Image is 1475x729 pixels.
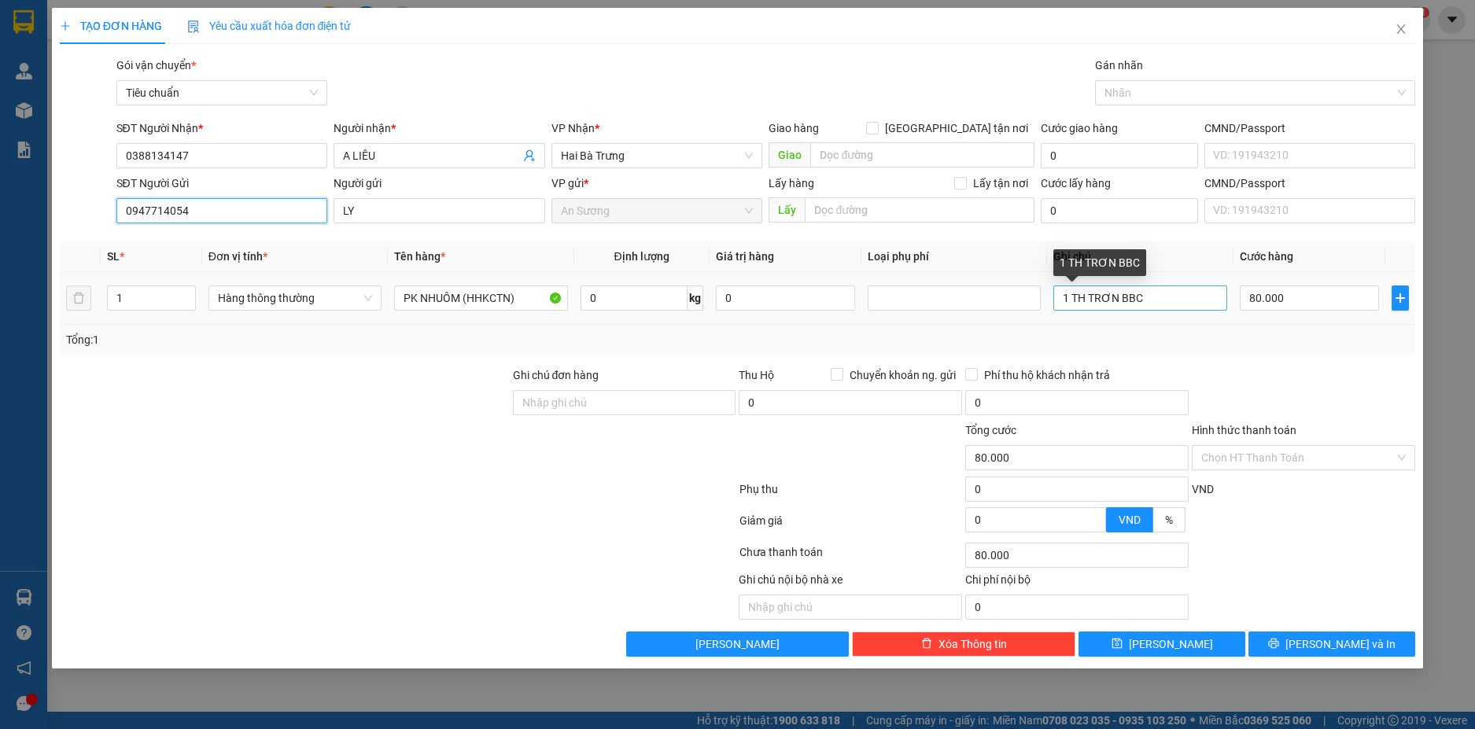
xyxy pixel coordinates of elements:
span: Xóa Thông tin [938,635,1007,653]
label: Hình thức thanh toán [1192,424,1296,436]
span: delete [921,638,932,650]
div: Ghi chú nội bộ nhà xe [739,571,962,595]
button: [PERSON_NAME] [626,631,850,657]
span: [PERSON_NAME] và In [1285,635,1396,653]
span: Giao hàng [769,122,819,134]
span: Yêu cầu xuất hóa đơn điện tử [187,20,352,32]
span: save [1112,638,1123,650]
label: Ghi chú đơn hàng [513,369,599,381]
button: printer[PERSON_NAME] và In [1248,631,1415,657]
span: Hàng thông thường [218,286,372,310]
input: 0 [716,285,855,311]
span: VND [1192,483,1214,495]
span: Tên hàng [394,250,445,263]
input: Cước lấy hàng [1041,198,1197,223]
span: Hai Bà Trưng [561,144,754,168]
button: delete [66,285,91,311]
input: VD: Bàn, Ghế [394,285,567,311]
span: Phí thu hộ khách nhận trả [978,366,1116,384]
div: SĐT Người Nhận [116,120,328,137]
input: Ghi chú đơn hàng [513,390,736,415]
span: plus [1392,292,1408,304]
input: Cước giao hàng [1041,143,1197,168]
div: Giảm giá [738,512,964,539]
img: icon [187,20,200,33]
input: Ghi Chú [1053,285,1226,311]
span: Lấy hàng [769,177,814,190]
span: Gói vận chuyển [116,59,196,72]
label: Gán nhãn [1095,59,1143,72]
button: Close [1379,8,1423,52]
div: 1 TH TRƠN BBC [1053,249,1146,276]
span: Chuyển khoản ng. gửi [843,366,962,384]
span: Lấy tận nơi [967,175,1034,192]
div: Phụ thu [738,480,964,508]
div: Chưa thanh toán [738,543,964,571]
div: Chi phí nội bộ [965,571,1189,595]
span: Tổng cước [965,424,1016,436]
button: deleteXóa Thông tin [852,631,1075,657]
span: An Sương [561,199,754,223]
span: Lấy [769,197,805,223]
div: SĐT Người Gửi [116,175,328,192]
span: Đơn vị tính [208,250,267,263]
span: Giá trị hàng [716,250,774,263]
span: plus [60,20,71,31]
div: CMND/Passport [1204,175,1416,192]
button: plus [1392,285,1409,311]
input: Dọc đường [805,197,1034,223]
div: Người gửi [334,175,545,192]
span: [GEOGRAPHIC_DATA] tận nơi [879,120,1034,137]
button: save[PERSON_NAME] [1079,631,1245,657]
span: close [1395,23,1407,35]
div: Người nhận [334,120,545,137]
div: Tổng: 1 [66,331,570,348]
span: printer [1268,638,1279,650]
span: % [1165,514,1173,526]
span: VND [1119,514,1141,526]
span: Tiêu chuẩn [126,81,319,105]
span: Thu Hộ [739,369,774,381]
label: Cước giao hàng [1041,122,1118,134]
input: Nhập ghi chú [739,595,962,620]
span: TẠO ĐƠN HÀNG [60,20,162,32]
span: [PERSON_NAME] [1129,635,1213,653]
label: Cước lấy hàng [1041,177,1111,190]
div: VP gửi [551,175,763,192]
input: Dọc đường [810,142,1034,168]
th: Loại phụ phí [861,241,1047,272]
span: Định lượng [614,250,669,263]
span: kg [688,285,703,311]
span: Giao [769,142,810,168]
span: user-add [523,149,536,162]
span: [PERSON_NAME] [695,635,780,653]
span: SL [107,250,120,263]
div: CMND/Passport [1204,120,1416,137]
th: Ghi chú [1047,241,1233,272]
span: Cước hàng [1240,250,1293,263]
span: VP Nhận [551,122,595,134]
